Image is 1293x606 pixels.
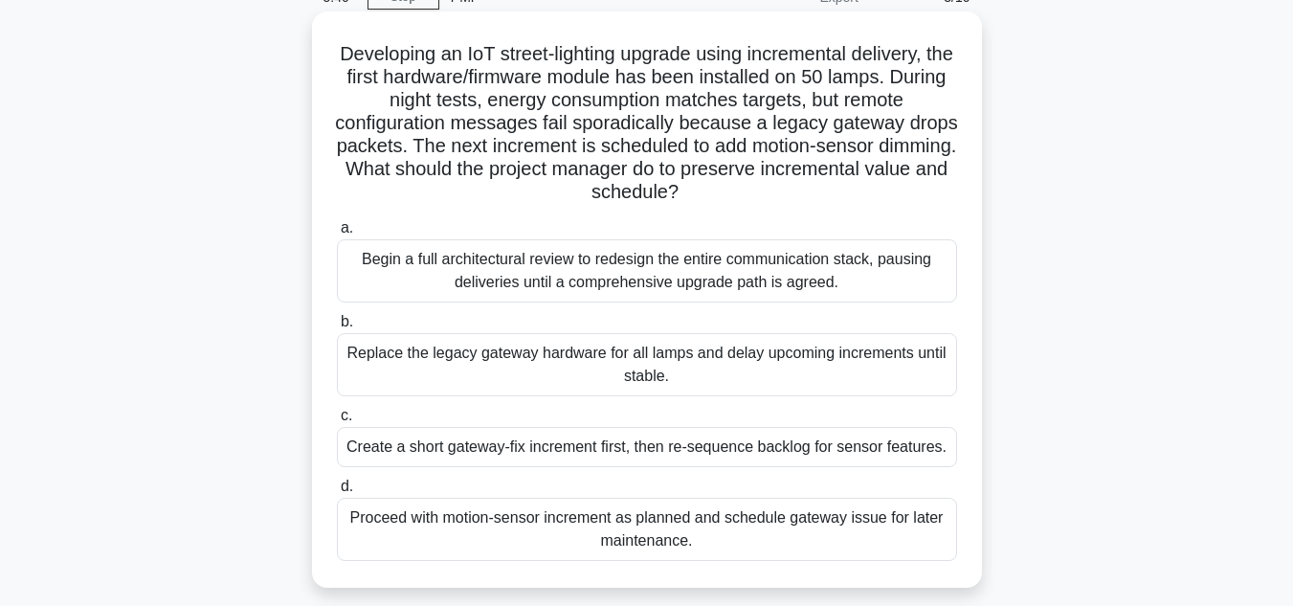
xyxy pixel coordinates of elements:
div: Begin a full architectural review to redesign the entire communication stack, pausing deliveries ... [337,239,957,303]
div: Create a short gateway-fix increment first, then re-sequence backlog for sensor features. [337,427,957,467]
span: d. [341,478,353,494]
div: Proceed with motion-sensor increment as planned and schedule gateway issue for later maintenance. [337,498,957,561]
span: b. [341,313,353,329]
span: a. [341,219,353,236]
h5: Developing an IoT street-lighting upgrade using incremental delivery, the first hardware/firmware... [335,42,959,205]
span: c. [341,407,352,423]
div: Replace the legacy gateway hardware for all lamps and delay upcoming increments until stable. [337,333,957,396]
